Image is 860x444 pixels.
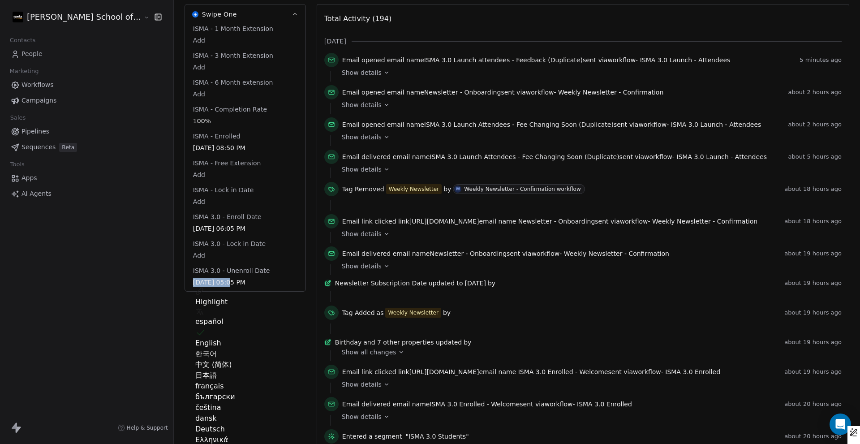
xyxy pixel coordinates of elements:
span: ISMA 3.0 Launch Attendees - Fee Changing Soon (Duplicate) [424,121,614,128]
span: about 20 hours ago [784,433,842,440]
a: SequencesBeta [7,140,166,155]
span: about 18 hours ago [784,218,842,225]
span: Email link clicked [342,368,396,375]
div: 한국어 [195,349,315,359]
span: Show details [342,229,382,238]
span: Show details [342,380,382,389]
a: Show details [342,412,835,421]
a: Show details [342,100,835,109]
img: Swipe One [192,11,198,17]
span: Weekly Newsletter - Confirmation [564,250,669,257]
div: français [195,381,315,392]
div: čeština [195,402,315,413]
a: Show details [342,68,835,77]
span: ISMA - 3 Month Extension [191,51,275,60]
span: about 2 hours ago [788,89,842,96]
span: about 20 hours ago [784,401,842,408]
span: [DATE] [465,279,486,288]
span: ISMA - 1 Month Extension [191,24,275,33]
span: Show details [342,412,382,421]
span: ISMA 3.0 Launch - Attendees [671,121,761,128]
span: ISMA - Enrolled [191,132,242,141]
img: Zeeshan%20Neck%20Print%20Dark.png [13,12,23,22]
span: Show all changes [342,348,396,357]
div: Deutsch [195,424,315,435]
span: Email opened [342,121,385,128]
div: Swipe OneSwipe One [185,24,305,291]
span: email name sent via workflow - [342,400,632,409]
span: ISMA - 6 Month extension [191,78,275,87]
span: Swipe One [202,10,237,19]
a: Show all changes [342,348,835,357]
span: [URL][DOMAIN_NAME] [409,218,479,225]
span: email name sent via workflow - [342,56,731,65]
span: [URL][DOMAIN_NAME] [409,368,479,375]
span: ISMA 3.0 Launch attendees - Feedback (Duplicate) [424,56,583,64]
button: [PERSON_NAME] School of Finance LLP [11,9,138,25]
a: Help & Support [118,424,168,431]
span: Email opened [342,56,385,64]
span: Newsletter - Onboarding [518,218,595,225]
span: about 19 hours ago [784,368,842,375]
span: People [21,49,43,59]
div: 中文 (简体) [195,359,315,370]
span: [DATE] 05:05 PM [193,278,297,287]
span: ISMA 3.0 Launch Attendees - Fee Changing Soon (Duplicate) [430,153,619,160]
span: Add [193,36,297,45]
span: Tag Removed [342,185,384,194]
a: Workflows [7,78,166,92]
span: ISMA 3.0 - Lock in Date [191,239,267,248]
span: [DATE] 08:50 PM [193,143,297,152]
div: Open Intercom Messenger [830,414,851,435]
span: Add [193,197,297,206]
a: Show details [342,380,835,389]
span: Birthday [335,338,361,347]
span: ISMA 3.0 Launch - Attendees [640,56,731,64]
div: W [456,185,460,193]
span: Pipelines [21,127,49,136]
a: Show details [342,133,835,142]
span: 100% [193,116,297,125]
span: Sequences [21,142,56,152]
span: Tools [6,158,28,171]
span: Tag Added [342,308,375,317]
a: AI Agents [7,186,166,201]
div: español [195,316,315,327]
span: about 18 hours ago [784,185,842,193]
span: Add [193,251,297,260]
span: email name sent via workflow - [342,88,663,97]
span: Beta [59,143,77,152]
span: by [488,279,495,288]
span: [PERSON_NAME] School of Finance LLP [27,11,142,23]
span: Show details [342,100,382,109]
span: by [443,308,451,317]
span: email name sent via workflow - [342,152,767,161]
span: about 5 hours ago [788,153,842,160]
span: link email name sent via workflow - [342,217,757,226]
a: Show details [342,229,835,238]
div: Weekly Newsletter - Confirmation workflow [464,186,580,192]
span: Campaigns [21,96,56,105]
span: Show details [342,133,382,142]
span: Entered a segment [342,432,402,441]
a: Show details [342,165,835,174]
div: Weekly Newsletter [389,185,439,193]
span: Email delivered [342,401,391,408]
span: ISMA - Free Extension [191,159,263,168]
span: Contacts [6,34,39,47]
span: Newsletter - Onboarding [424,89,501,96]
span: email name sent via workflow - [342,120,761,129]
span: and 7 other properties updated [363,338,462,347]
span: [DATE] [324,37,346,46]
span: about 19 hours ago [784,339,842,346]
span: updated to [429,279,463,288]
span: Apps [21,173,37,183]
div: Highlight [195,297,315,307]
span: Marketing [6,65,43,78]
span: Newsletter Subscription Date [335,279,427,288]
span: ISMA 3.0 Enrolled - Welcome [518,368,608,375]
span: Show details [342,262,382,271]
span: Sales [6,111,30,125]
span: by [443,185,451,194]
div: 日本語 [195,370,315,381]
